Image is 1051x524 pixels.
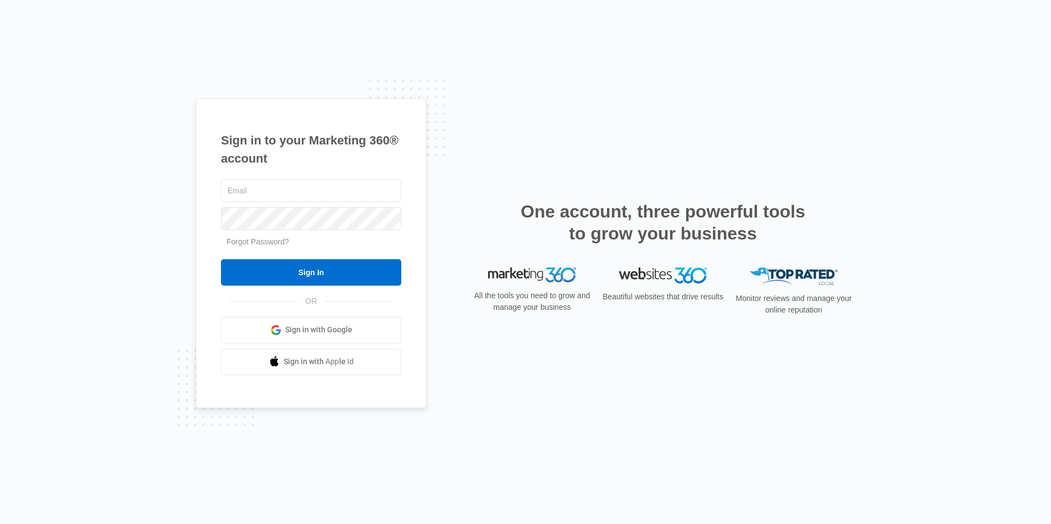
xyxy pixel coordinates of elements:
[221,259,401,286] input: Sign In
[619,267,707,283] img: Websites 360
[221,349,401,375] a: Sign in with Apple Id
[750,267,838,286] img: Top Rated Local
[221,179,401,202] input: Email
[517,200,809,244] h2: One account, three powerful tools to grow your business
[284,356,354,367] span: Sign in with Apple Id
[488,267,576,283] img: Marketing 360
[471,290,594,313] p: All the tools you need to grow and manage your business
[285,324,352,336] span: Sign in with Google
[221,317,401,343] a: Sign in with Google
[221,131,401,168] h1: Sign in to your Marketing 360® account
[226,237,289,246] a: Forgot Password?
[298,296,325,307] span: OR
[601,291,724,303] p: Beautiful websites that drive results
[732,293,855,316] p: Monitor reviews and manage your online reputation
